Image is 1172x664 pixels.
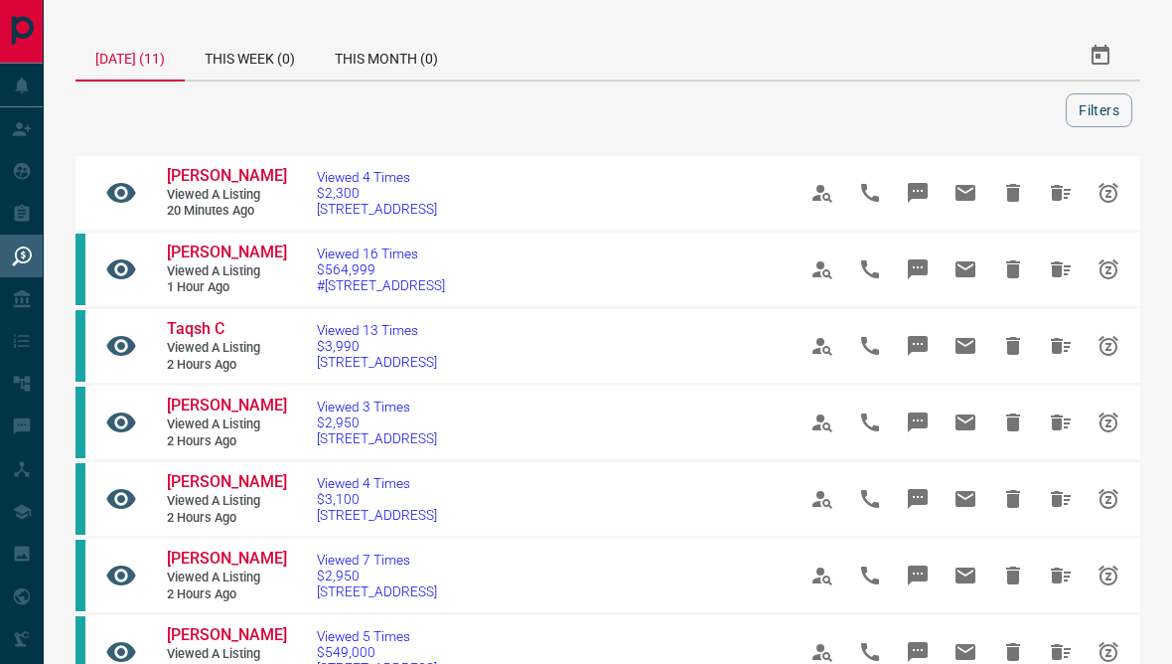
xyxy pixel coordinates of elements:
span: $3,990 [317,338,437,354]
span: Email [942,552,989,599]
span: 2 hours ago [167,586,286,603]
span: [PERSON_NAME] [167,396,287,415]
div: condos.ca [75,463,85,535]
a: Viewed 13 Times$3,990[STREET_ADDRESS] [317,322,437,370]
span: Call [846,322,894,370]
span: View Profile [799,552,846,599]
span: Snooze [1085,246,1132,293]
span: Message [894,246,942,293]
span: Call [846,169,894,217]
span: Call [846,552,894,599]
span: Viewed a Listing [167,263,286,280]
span: Viewed a Listing [167,570,286,586]
span: Snooze [1085,169,1132,217]
span: Snooze [1085,322,1132,370]
span: Hide All from Anand V [1037,399,1085,446]
span: Email [942,399,989,446]
a: [PERSON_NAME] [167,243,286,263]
span: Message [894,475,942,523]
span: Viewed 7 Times [317,552,437,568]
span: Hide [989,475,1037,523]
span: [STREET_ADDRESS] [317,430,437,446]
span: Viewed 3 Times [317,399,437,415]
span: [PERSON_NAME] [167,549,287,568]
span: #[STREET_ADDRESS] [317,277,445,293]
span: Hide All from Taqsh C [1037,322,1085,370]
span: $2,950 [317,415,437,430]
a: Viewed 7 Times$2,950[STREET_ADDRESS] [317,552,437,599]
div: [DATE] (11) [75,32,185,82]
span: 20 minutes ago [167,203,286,220]
div: This Week (0) [185,32,315,80]
button: Filters [1066,93,1132,127]
span: 1 hour ago [167,279,286,296]
span: Call [846,399,894,446]
span: Hide [989,552,1037,599]
span: Email [942,322,989,370]
a: Taqsh C [167,319,286,340]
span: Hide All from Anand V [1037,475,1085,523]
span: Message [894,552,942,599]
span: Message [894,399,942,446]
span: [STREET_ADDRESS] [317,507,437,523]
span: $2,950 [317,568,437,583]
a: Viewed 16 Times$564,999#[STREET_ADDRESS] [317,246,445,293]
span: Email [942,246,989,293]
span: Call [846,475,894,523]
span: 2 hours ago [167,433,286,450]
span: 2 hours ago [167,510,286,527]
span: [PERSON_NAME] [167,243,287,261]
span: Viewed a Listing [167,340,286,357]
div: This Month (0) [315,32,458,80]
div: condos.ca [75,540,85,611]
span: Hide All from Anand V [1037,552,1085,599]
div: condos.ca [75,310,85,382]
span: Hide All from Rana Bashir [1037,246,1085,293]
span: Hide [989,169,1037,217]
a: [PERSON_NAME] [167,625,286,646]
span: View Profile [799,475,846,523]
span: Message [894,322,942,370]
span: Snooze [1085,552,1132,599]
span: Viewed a Listing [167,187,286,204]
div: condos.ca [75,234,85,305]
span: $549,000 [317,644,437,660]
span: Hide [989,399,1037,446]
span: Viewed 13 Times [317,322,437,338]
span: Email [942,475,989,523]
span: $3,100 [317,491,437,507]
span: View Profile [799,246,846,293]
span: Viewed a Listing [167,646,286,663]
span: [STREET_ADDRESS] [317,354,437,370]
span: Viewed 5 Times [317,628,437,644]
button: Select Date Range [1077,32,1124,80]
span: View Profile [799,169,846,217]
a: Viewed 3 Times$2,950[STREET_ADDRESS] [317,399,437,446]
span: [STREET_ADDRESS] [317,201,437,217]
span: Taqsh C [167,319,224,338]
span: $2,300 [317,185,437,201]
span: Viewed a Listing [167,493,286,510]
span: Hide [989,322,1037,370]
span: Snooze [1085,475,1132,523]
span: View Profile [799,322,846,370]
a: [PERSON_NAME] [167,166,286,187]
span: Snooze [1085,399,1132,446]
span: View Profile [799,399,846,446]
a: Viewed 4 Times$2,300[STREET_ADDRESS] [317,169,437,217]
span: [PERSON_NAME] [167,166,287,185]
span: [STREET_ADDRESS] [317,583,437,599]
span: [PERSON_NAME] [167,625,287,644]
span: Viewed 4 Times [317,169,437,185]
span: Viewed 16 Times [317,246,445,261]
span: Hide All from Linda L [1037,169,1085,217]
span: [PERSON_NAME] [167,472,287,491]
a: [PERSON_NAME] [167,549,286,570]
span: Email [942,169,989,217]
span: $564,999 [317,261,445,277]
span: Viewed 4 Times [317,475,437,491]
span: Hide [989,246,1037,293]
div: condos.ca [75,387,85,458]
span: Viewed a Listing [167,416,286,433]
a: [PERSON_NAME] [167,472,286,493]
